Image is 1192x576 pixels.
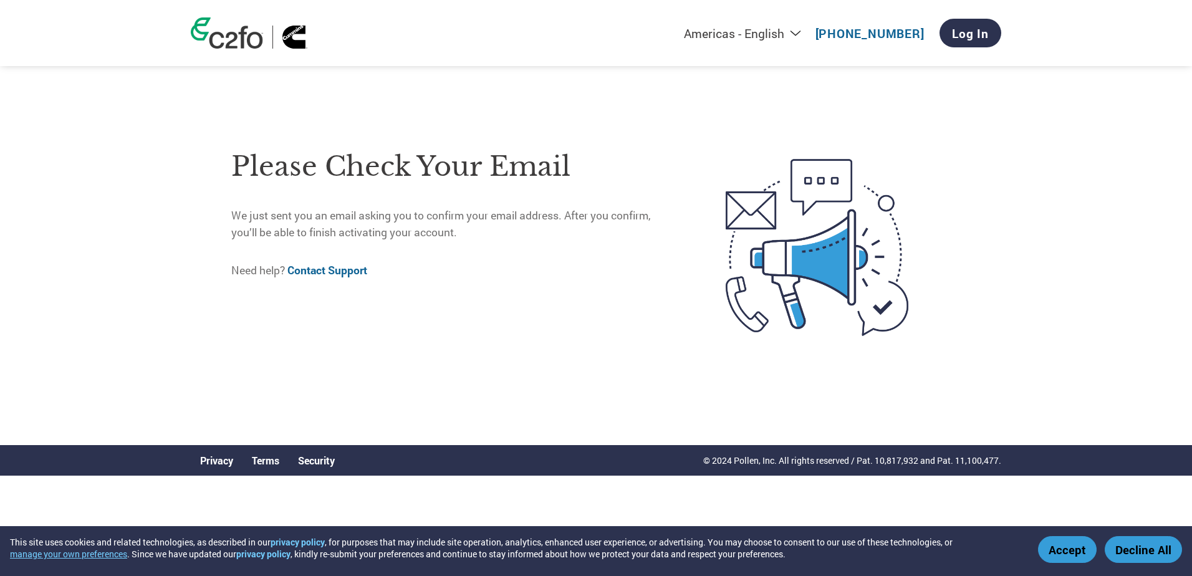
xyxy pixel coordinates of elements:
[231,262,673,279] p: Need help?
[940,19,1001,47] a: Log In
[271,536,325,548] a: privacy policy
[236,548,291,560] a: privacy policy
[703,454,1001,467] p: © 2024 Pollen, Inc. All rights reserved / Pat. 10,817,932 and Pat. 11,100,477.
[1105,536,1182,563] button: Decline All
[10,548,127,560] button: manage your own preferences
[815,26,925,41] a: [PHONE_NUMBER]
[287,263,367,277] a: Contact Support
[10,536,1020,560] div: This site uses cookies and related technologies, as described in our , for purposes that may incl...
[200,454,233,467] a: Privacy
[298,454,335,467] a: Security
[673,137,961,358] img: open-email
[191,17,263,49] img: c2fo logo
[1038,536,1097,563] button: Accept
[231,146,673,187] h1: Please check your email
[252,454,279,467] a: Terms
[231,208,673,241] p: We just sent you an email asking you to confirm your email address. After you confirm, you’ll be ...
[282,26,307,49] img: Cummins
